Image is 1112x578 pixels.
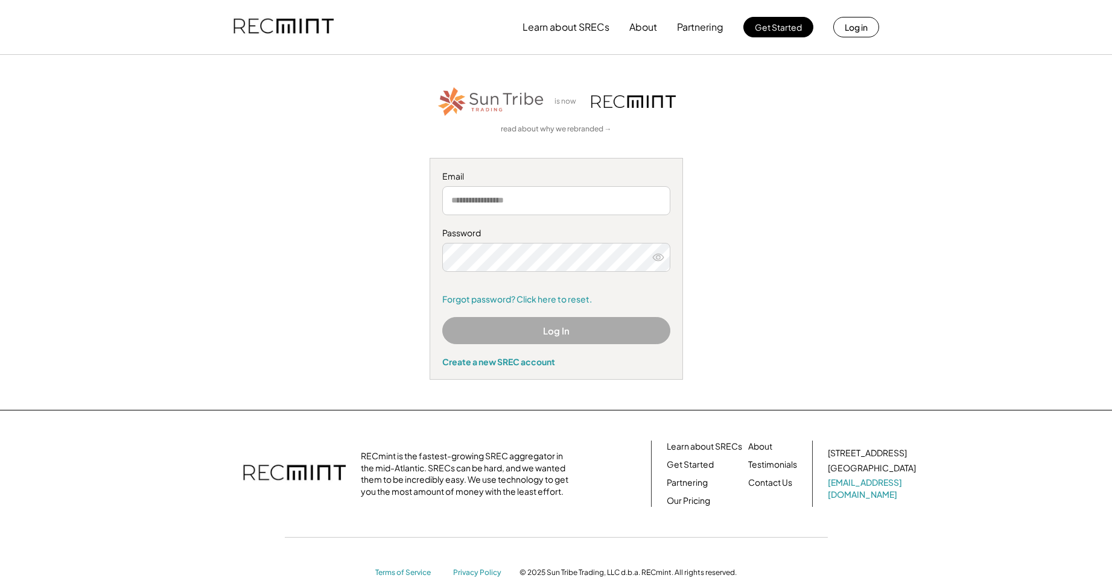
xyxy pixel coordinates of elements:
[748,441,772,453] a: About
[748,477,792,489] a: Contact Us
[743,17,813,37] button: Get Started
[234,7,334,48] img: recmint-logotype%403x.png
[501,124,612,134] a: read about why we rebranded →
[442,356,670,367] div: Create a new SREC account
[551,96,585,107] div: is now
[828,447,907,459] div: [STREET_ADDRESS]
[361,450,575,497] div: RECmint is the fastest-growing SREC aggregator in the mid-Atlantic. SRECs can be hard, and we wan...
[667,459,714,471] a: Get Started
[375,568,442,578] a: Terms of Service
[677,15,723,39] button: Partnering
[442,317,670,344] button: Log In
[828,462,916,474] div: [GEOGRAPHIC_DATA]
[748,459,797,471] a: Testimonials
[833,17,879,37] button: Log in
[519,568,737,577] div: © 2025 Sun Tribe Trading, LLC d.b.a. RECmint. All rights reserved.
[667,477,708,489] a: Partnering
[442,227,670,239] div: Password
[667,441,742,453] a: Learn about SRECs
[442,171,670,183] div: Email
[453,568,507,578] a: Privacy Policy
[523,15,609,39] button: Learn about SRECs
[629,15,657,39] button: About
[828,477,918,500] a: [EMAIL_ADDRESS][DOMAIN_NAME]
[667,495,710,507] a: Our Pricing
[442,294,670,306] a: Forgot password? Click here to reset.
[243,453,346,495] img: recmint-logotype%403x.png
[437,85,545,118] img: STT_Horizontal_Logo%2B-%2BColor.png
[591,95,676,108] img: recmint-logotype%403x.png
